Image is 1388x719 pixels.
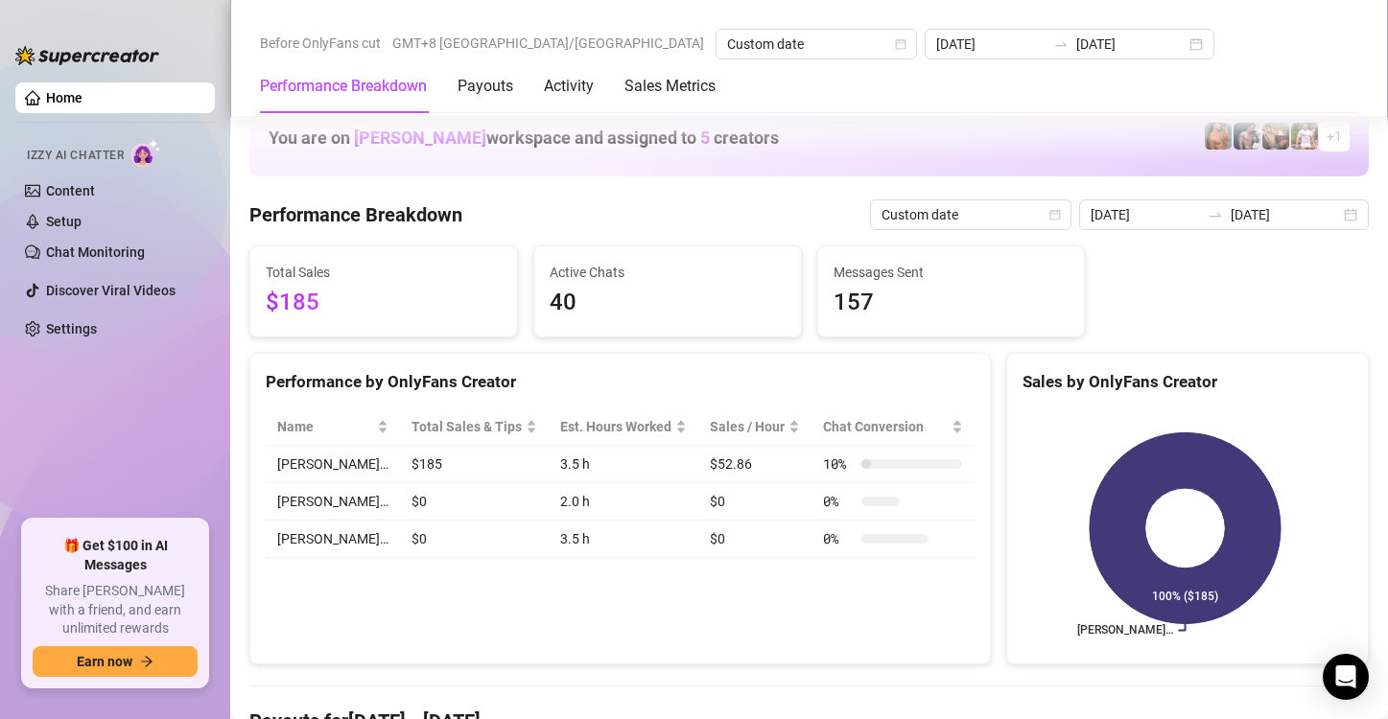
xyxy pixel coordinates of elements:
[698,521,812,558] td: $0
[277,416,373,437] span: Name
[1262,123,1289,150] img: Osvaldo
[249,201,462,228] h4: Performance Breakdown
[33,646,198,677] button: Earn nowarrow-right
[46,214,82,229] a: Setup
[823,528,854,549] span: 0 %
[1234,123,1260,150] img: Axel
[549,446,698,483] td: 3.5 h
[412,416,522,437] span: Total Sales & Tips
[812,408,974,446] th: Chat Conversion
[1291,123,1318,150] img: Hector
[698,446,812,483] td: $52.86
[549,521,698,558] td: 3.5 h
[1205,123,1232,150] img: JG
[140,655,153,668] span: arrow-right
[266,446,400,483] td: [PERSON_NAME]…
[698,483,812,521] td: $0
[266,521,400,558] td: [PERSON_NAME]…
[1076,624,1172,638] text: [PERSON_NAME]…
[1023,369,1353,395] div: Sales by OnlyFans Creator
[33,537,198,574] span: 🎁 Get $100 in AI Messages
[266,262,502,283] span: Total Sales
[266,369,975,395] div: Performance by OnlyFans Creator
[131,139,161,167] img: AI Chatter
[700,128,710,148] span: 5
[46,283,176,298] a: Discover Viral Videos
[823,491,854,512] span: 0 %
[269,128,779,149] h1: You are on workspace and assigned to creators
[624,75,716,98] div: Sales Metrics
[550,285,786,321] span: 40
[936,34,1046,55] input: Start date
[266,483,400,521] td: [PERSON_NAME]…
[392,29,704,58] span: GMT+8 [GEOGRAPHIC_DATA]/[GEOGRAPHIC_DATA]
[46,183,95,198] a: Content
[458,75,513,98] div: Payouts
[400,521,549,558] td: $0
[1231,204,1340,225] input: End date
[1208,207,1223,222] span: to
[15,46,159,65] img: logo-BBDzfeDw.svg
[400,483,549,521] td: $0
[354,128,486,148] span: [PERSON_NAME]
[260,75,427,98] div: Performance Breakdown
[260,29,381,58] span: Before OnlyFans cut
[834,285,1070,321] span: 157
[46,90,82,105] a: Home
[882,200,1060,229] span: Custom date
[895,38,906,50] span: calendar
[46,321,97,336] a: Settings
[698,408,812,446] th: Sales / Hour
[710,416,785,437] span: Sales / Hour
[1327,126,1342,147] span: + 1
[400,446,549,483] td: $185
[1208,207,1223,222] span: swap-right
[560,416,671,437] div: Est. Hours Worked
[1091,204,1200,225] input: Start date
[27,147,124,165] span: Izzy AI Chatter
[46,244,145,260] a: Chat Monitoring
[549,483,698,521] td: 2.0 h
[1323,654,1369,700] div: Open Intercom Messenger
[823,453,854,475] span: 10 %
[33,582,198,638] span: Share [PERSON_NAME] with a friend, and earn unlimited rewards
[266,285,502,321] span: $185
[266,408,400,446] th: Name
[823,416,947,437] span: Chat Conversion
[834,262,1070,283] span: Messages Sent
[1053,36,1069,52] span: swap-right
[77,654,132,669] span: Earn now
[400,408,549,446] th: Total Sales & Tips
[1049,209,1061,220] span: calendar
[544,75,594,98] div: Activity
[1076,34,1186,55] input: End date
[1053,36,1069,52] span: to
[727,30,906,58] span: Custom date
[550,262,786,283] span: Active Chats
